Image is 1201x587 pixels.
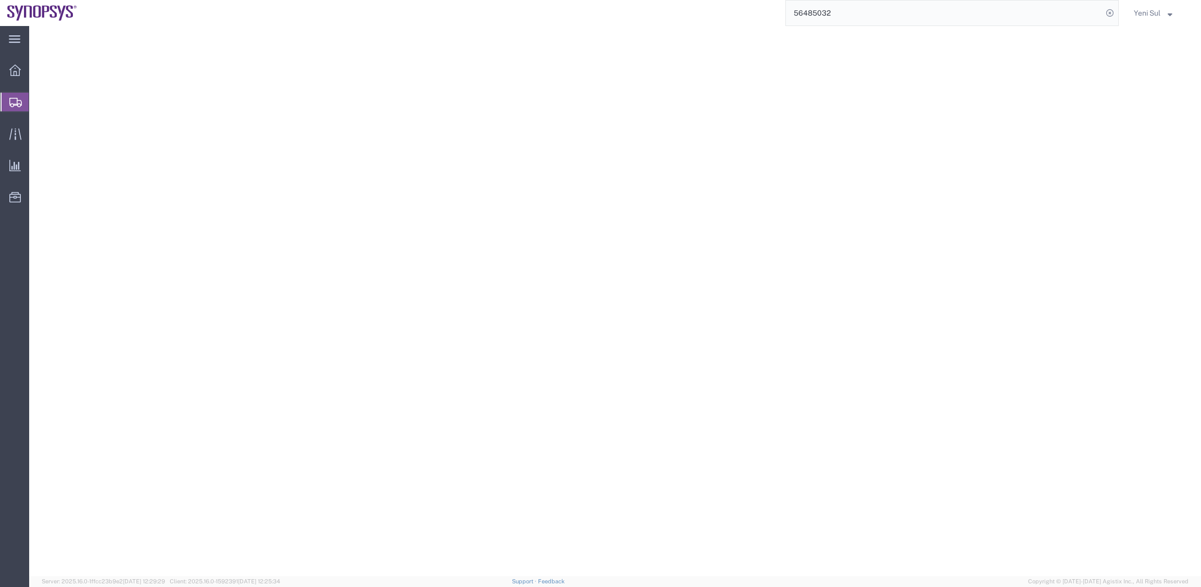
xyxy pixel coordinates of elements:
[170,578,280,584] span: Client: 2025.16.0-1592391
[238,578,280,584] span: [DATE] 12:25:34
[538,578,565,584] a: Feedback
[786,1,1103,25] input: Search for shipment number, reference number
[1028,577,1189,586] span: Copyright © [DATE]-[DATE] Agistix Inc., All Rights Reserved
[7,5,77,21] img: logo
[512,578,538,584] a: Support
[29,26,1201,576] iframe: FS Legacy Container
[1134,7,1160,19] span: Yeni Sul
[123,578,165,584] span: [DATE] 12:29:29
[42,578,165,584] span: Server: 2025.16.0-1ffcc23b9e2
[1133,7,1186,19] button: Yeni Sul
